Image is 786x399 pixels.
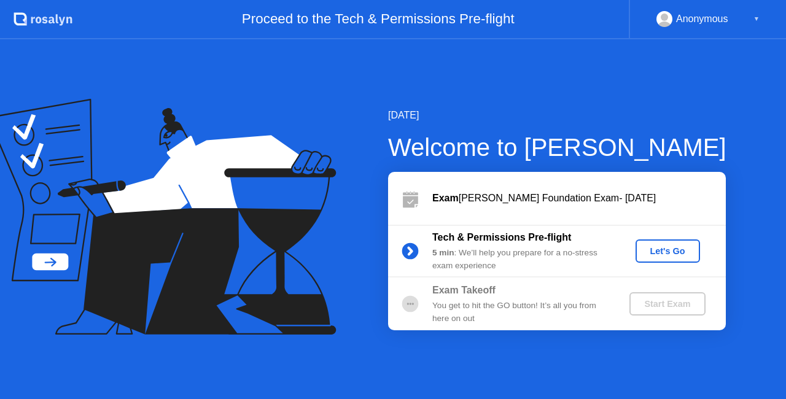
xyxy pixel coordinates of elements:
div: Welcome to [PERSON_NAME] [388,129,726,166]
b: 5 min [432,248,454,257]
b: Exam [432,193,459,203]
div: : We’ll help you prepare for a no-stress exam experience [432,247,609,272]
div: Start Exam [634,299,700,309]
div: Let's Go [640,246,695,256]
div: [PERSON_NAME] Foundation Exam- [DATE] [432,191,726,206]
b: Tech & Permissions Pre-flight [432,232,571,242]
button: Let's Go [636,239,700,263]
div: You get to hit the GO button! It’s all you from here on out [432,300,609,325]
div: Anonymous [676,11,728,27]
div: [DATE] [388,108,726,123]
button: Start Exam [629,292,705,316]
b: Exam Takeoff [432,285,496,295]
div: ▼ [753,11,760,27]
